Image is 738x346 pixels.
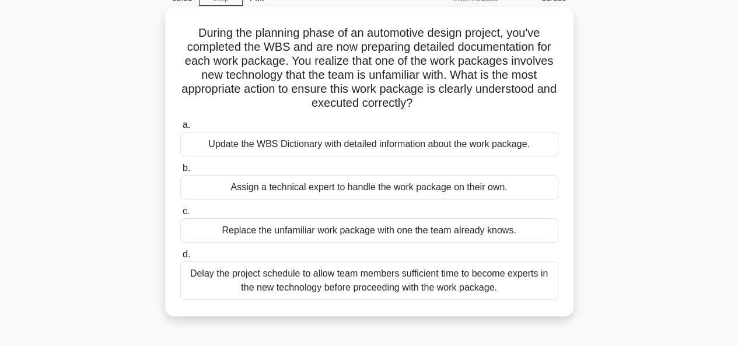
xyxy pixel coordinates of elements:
div: Replace the unfamiliar work package with one the team already knows. [180,218,558,243]
span: d. [183,249,190,259]
span: a. [183,120,190,130]
div: Update the WBS Dictionary with detailed information about the work package. [180,132,558,156]
span: b. [183,163,190,173]
span: c. [183,206,190,216]
h5: During the planning phase of an automotive design project, you've completed the WBS and are now p... [179,26,559,111]
div: Assign a technical expert to handle the work package on their own. [180,175,558,200]
div: Delay the project schedule to allow team members sufficient time to become experts in the new tec... [180,261,558,300]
